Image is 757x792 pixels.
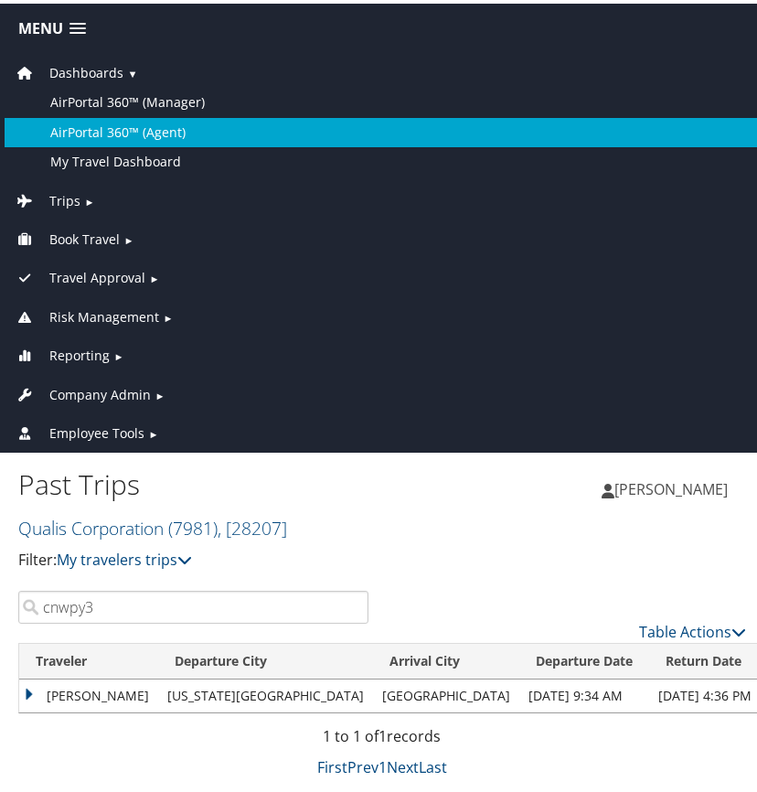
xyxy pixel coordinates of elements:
a: Risk Management [14,305,159,322]
th: Departure City: activate to sort column ascending [158,640,373,676]
span: ► [155,385,165,399]
a: My travelers trips [57,546,192,566]
a: Menu [9,10,95,40]
span: Reporting [49,342,110,362]
td: [PERSON_NAME] [19,676,158,709]
p: Filter: [18,545,382,569]
td: [US_STATE][GEOGRAPHIC_DATA] [158,676,373,709]
span: Trips [49,187,80,208]
a: Next [387,754,419,774]
a: Qualis Corporation [18,512,287,537]
span: Book Travel [49,226,120,246]
span: Employee Tools [49,420,144,440]
a: Travel Approval [14,265,145,283]
a: Employee Tools [14,421,144,438]
td: [DATE] 9:34 AM [519,676,649,709]
span: , [ 28207 ] [218,512,287,537]
span: Travel Approval [49,264,145,284]
span: ► [113,346,123,359]
th: Departure Date: activate to sort column ascending [519,640,649,676]
th: Arrival City: activate to sort column ascending [373,640,519,676]
span: Risk Management [49,304,159,324]
a: First [317,754,347,774]
span: [PERSON_NAME] [614,476,728,496]
a: [PERSON_NAME] [602,458,746,513]
span: Company Admin [49,381,151,401]
span: ► [84,191,94,205]
a: Table Actions [639,618,746,638]
div: 1 to 1 of records [18,722,746,753]
input: Search Traveler or Arrival City [18,587,368,620]
a: Last [419,754,447,774]
span: ( 7981 ) [168,512,218,537]
a: Trips [14,188,80,206]
span: ► [149,268,159,282]
h1: Past Trips [18,462,382,500]
span: ► [123,230,133,243]
a: Company Admin [14,382,151,400]
a: Prev [347,754,378,774]
a: Book Travel [14,227,120,244]
td: [GEOGRAPHIC_DATA] [373,676,519,709]
a: Dashboards [14,60,123,78]
span: ▼ [127,63,137,77]
span: Menu [18,16,63,34]
a: 1 [378,754,387,774]
th: Traveler: activate to sort column ascending [19,640,158,676]
span: Dashboards [49,59,123,80]
span: 1 [379,722,388,743]
a: Reporting [14,343,110,360]
span: ► [148,423,158,437]
span: ► [163,307,173,321]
